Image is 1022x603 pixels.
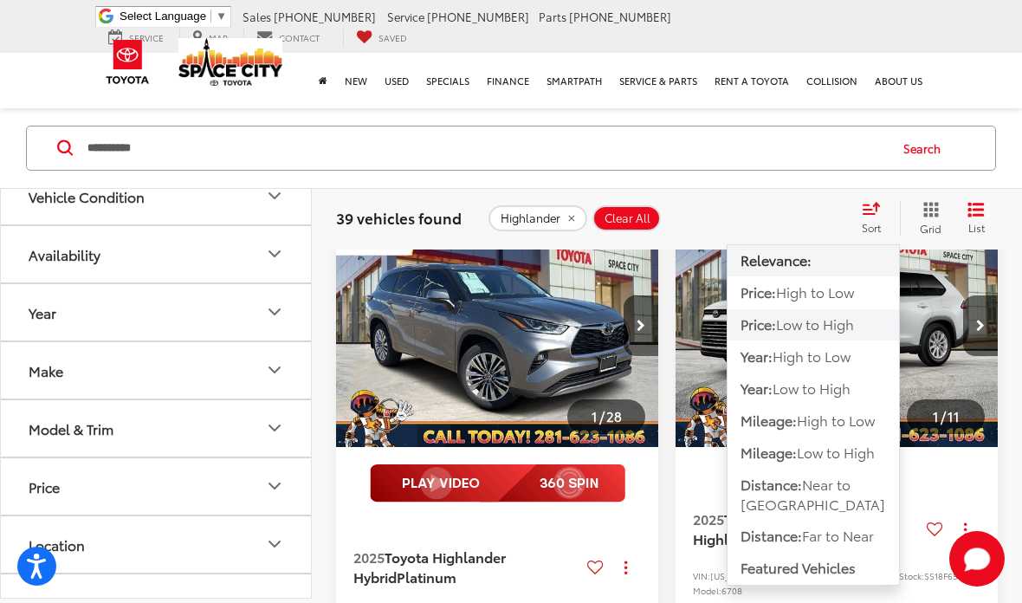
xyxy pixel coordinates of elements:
button: Vehicle ConditionVehicle Condition [1,168,313,224]
span: 1 [592,406,598,425]
a: Map [179,29,241,47]
span: Year: [741,378,773,398]
div: 2025 Toyota Highlander Hybrid Platinum 0 [335,204,660,447]
button: Next image [624,295,658,356]
a: About Us [866,53,931,108]
div: Availability [264,243,285,264]
span: [PHONE_NUMBER] [427,9,529,24]
input: Search by Make, Model, or Keyword [86,127,887,169]
span: ​ [210,10,211,23]
button: Mileage:High to Low [728,405,899,437]
button: Year:High to Low [728,341,899,373]
a: Specials [417,53,478,108]
div: Model & Trim [29,420,113,437]
span: Low to High [797,442,875,462]
span: dropdown dots [964,522,967,536]
a: 2025Toyota Highlander HybridPlatinum [353,548,580,587]
span: [PHONE_NUMBER] [569,9,671,24]
div: Availability [29,246,100,263]
span: Stock: [899,569,924,582]
span: Low to High [776,314,854,334]
button: Model & TrimModel & Trim [1,400,313,457]
span: Map [209,31,228,44]
button: Actions [611,552,641,582]
button: Actions [950,514,980,544]
span: SS18F659*O [924,569,974,582]
span: Grid [920,221,941,236]
img: Toyota [95,34,160,90]
span: High to Low [773,346,851,366]
span: Distance: [741,474,802,494]
span: Model: [693,584,721,597]
span: High to Low [776,282,854,301]
div: Make [29,362,63,379]
span: Toyota Highlander Hybrid [353,547,506,586]
span: 28 [606,406,622,425]
button: Year:Low to High [728,373,899,405]
a: Used [376,53,417,108]
a: 2025 Toyota Highlander Hybrid Platinum2025 Toyota Highlander Hybrid Platinum2025 Toyota Highlande... [335,204,660,447]
span: Toyota Grand Highlander [693,509,813,548]
button: AvailabilityAvailability [1,226,313,282]
button: Price:High to Low [728,277,899,308]
span: Near to [GEOGRAPHIC_DATA] [741,474,885,514]
span: 2025 [353,547,385,567]
button: Clear All [592,205,661,231]
div: Location [29,536,85,553]
div: Make [264,360,285,380]
a: New [336,53,376,108]
span: / [939,411,948,423]
span: Relevance: [741,250,812,269]
div: Year [29,304,56,321]
img: full motion video [370,464,625,502]
span: Distance: [741,525,802,545]
div: Vehicle Condition [29,188,145,204]
span: Low to High [773,378,851,398]
button: Distance:Far to Near [728,521,899,552]
button: Next image [963,295,998,356]
button: Grid View [900,201,954,236]
button: PricePrice [1,458,313,515]
div: Year [264,301,285,322]
button: List View [954,201,998,236]
span: 6708 [721,584,742,597]
span: ▼ [216,10,227,23]
span: Parts [539,9,566,24]
button: Relevance: [728,245,899,276]
span: 39 vehicles found [336,207,462,228]
button: MakeMake [1,342,313,399]
span: Sort [862,220,881,235]
span: Featured Vehicles [741,557,856,577]
span: Price: [741,282,776,301]
span: Select Language [120,10,206,23]
a: Home [310,53,336,108]
span: Platinum [397,567,456,587]
div: Location [264,534,285,554]
a: SmartPath [538,53,611,108]
button: remove Highlander [488,205,587,231]
button: LocationLocation [1,516,313,573]
span: Mileage: [741,410,797,430]
span: Clear All [605,211,650,225]
span: 11 [948,406,960,425]
button: YearYear [1,284,313,340]
span: Sales [243,9,271,24]
button: Price:Low to High [728,309,899,340]
div: Price [264,476,285,496]
span: / [598,411,606,423]
a: Finance [478,53,538,108]
span: Mileage: [741,442,797,462]
div: Vehicle Condition [264,185,285,206]
span: Far to Near [802,525,874,545]
span: Service [129,31,164,44]
button: Select sort value [853,201,900,236]
span: 2025 [693,509,724,528]
svg: Start Chat [949,531,1005,587]
a: Collision [798,53,866,108]
a: Select Language​ [120,10,227,23]
span: Contact [279,31,320,44]
a: My Saved Vehicles [343,29,420,47]
span: [US_VEHICLE_IDENTIFICATION_NUMBER] [710,569,882,582]
span: [PHONE_NUMBER] [274,9,376,24]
